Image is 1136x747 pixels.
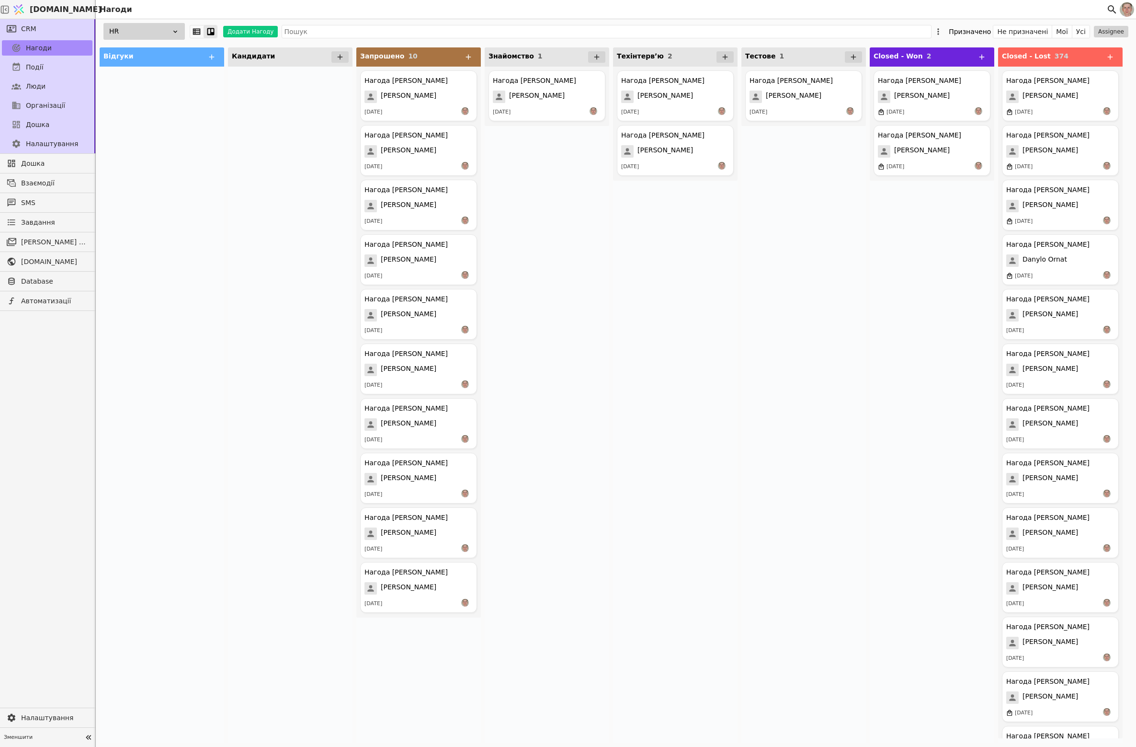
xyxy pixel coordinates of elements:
div: Нагода [PERSON_NAME] [750,76,833,86]
div: Призначено [949,25,991,38]
img: РS [461,162,469,170]
img: marketplace.svg [1006,710,1013,716]
img: РS [461,107,469,115]
div: Нагода [PERSON_NAME] [1006,731,1090,741]
img: Logo [11,0,26,19]
div: Нагода [PERSON_NAME] [364,513,448,523]
div: Нагода [PERSON_NAME][PERSON_NAME][DATE]РS [617,70,734,121]
span: Danylo Ornat [1022,254,1067,267]
span: Дошка [26,120,49,130]
img: РS [1103,708,1111,716]
a: [DOMAIN_NAME] [10,0,96,19]
div: [DATE] [364,600,382,608]
span: Closed - Won [874,52,923,60]
a: Події [2,59,92,75]
span: [PERSON_NAME] [1022,418,1078,431]
div: Нагода [PERSON_NAME] [1006,349,1090,359]
div: [DATE] [1015,709,1033,717]
img: РS [718,162,726,170]
span: 1 [779,52,784,60]
span: [PERSON_NAME] [381,364,436,376]
span: Організації [26,101,65,111]
div: Нагода [PERSON_NAME] [364,240,448,250]
a: Дошка [2,156,92,171]
div: Нагода [PERSON_NAME] [1006,403,1090,414]
span: [PERSON_NAME] [637,91,693,103]
div: Нагода [PERSON_NAME][PERSON_NAME][DATE]РS [360,180,477,230]
img: РS [846,107,854,115]
div: Нагода [PERSON_NAME][PERSON_NAME][DATE]РS [360,70,477,121]
div: HR [103,23,185,40]
div: Нагода [PERSON_NAME][PERSON_NAME][DATE]РS [360,562,477,613]
div: [DATE] [886,108,904,116]
span: 374 [1055,52,1068,60]
span: [PERSON_NAME] [509,91,565,103]
div: [DATE] [364,272,382,280]
span: Автоматизації [21,296,88,306]
div: [DATE] [886,163,904,171]
a: Взаємодії [2,175,92,191]
img: РS [590,107,597,115]
div: [DATE] [364,163,382,171]
a: [DOMAIN_NAME] [2,254,92,269]
span: [PERSON_NAME] [381,91,436,103]
div: [DATE] [1006,381,1024,390]
div: Нагода [PERSON_NAME][PERSON_NAME][DATE]РS [1002,671,1119,722]
img: РS [461,435,469,443]
h2: Нагоди [96,4,132,15]
span: [PERSON_NAME] [1022,309,1078,322]
span: Завдання [21,218,55,228]
span: Нагоди [26,43,52,53]
div: Нагода [PERSON_NAME] [1006,567,1090,577]
div: Нагода [PERSON_NAME][PERSON_NAME][DATE]РS [745,70,862,121]
div: [DATE] [1015,108,1033,116]
span: [PERSON_NAME] розсилки [21,237,88,247]
span: 1 [538,52,543,60]
span: [PERSON_NAME] [381,418,436,431]
div: Нагода [PERSON_NAME] [1006,677,1090,687]
span: 2 [927,52,932,60]
div: Нагода [PERSON_NAME] [621,130,704,140]
div: Нагода [PERSON_NAME][PERSON_NAME][DATE]РS [360,507,477,558]
span: [PERSON_NAME] [381,582,436,595]
div: Нагода [PERSON_NAME] [878,130,961,140]
span: [PERSON_NAME] [381,200,436,212]
img: РS [461,599,469,607]
div: [DATE] [364,381,382,390]
span: Події [26,62,44,72]
button: Додати Нагоду [223,26,278,37]
span: [PERSON_NAME] [381,309,436,322]
span: [PERSON_NAME] [766,91,821,103]
div: [DATE] [1006,491,1024,499]
div: Нагода [PERSON_NAME][PERSON_NAME][DATE]РS [1002,125,1119,176]
span: [PERSON_NAME] [1022,91,1078,103]
a: Автоматизації [2,293,92,309]
span: 10 [408,52,417,60]
button: Усі [1072,25,1090,38]
a: Налаштування [2,710,92,725]
span: [PERSON_NAME] [1022,691,1078,704]
a: Дошка [2,117,92,132]
div: Нагода [PERSON_NAME] [621,76,704,86]
img: РS [975,162,982,170]
img: РS [461,217,469,224]
a: Додати Нагоду [217,26,278,37]
img: РS [1103,326,1111,333]
div: Нагода [PERSON_NAME] [1006,185,1090,195]
a: CRM [2,21,92,36]
div: Нагода [PERSON_NAME][PERSON_NAME][DATE]РS [360,344,477,394]
img: РS [461,490,469,497]
div: Нагода [PERSON_NAME] [493,76,576,86]
div: Нагода [PERSON_NAME] [1006,458,1090,468]
div: Нагода [PERSON_NAME] [364,567,448,577]
span: CRM [21,24,36,34]
a: SMS [2,195,92,210]
img: РS [461,271,469,279]
div: Нагода [PERSON_NAME] [878,76,961,86]
div: [DATE] [1006,655,1024,663]
span: [PERSON_NAME] [637,145,693,158]
a: [PERSON_NAME] розсилки [2,234,92,250]
span: [PERSON_NAME] [1022,145,1078,158]
div: [DATE] [364,108,382,116]
span: [PERSON_NAME] [381,254,436,267]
